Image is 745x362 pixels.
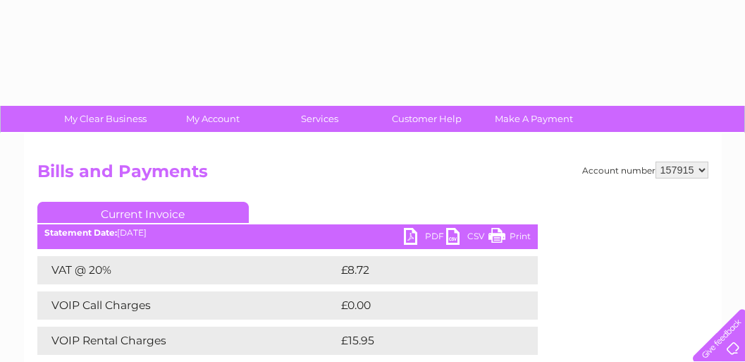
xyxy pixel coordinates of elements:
div: Account number [582,162,708,179]
td: £8.72 [338,256,505,284]
a: Make A Payment [476,106,592,132]
a: Current Invoice [37,202,249,223]
div: [DATE] [37,228,538,238]
td: VOIP Call Charges [37,291,338,320]
td: VAT @ 20% [37,256,338,284]
a: My Clear Business [47,106,164,132]
a: Services [261,106,378,132]
a: My Account [154,106,271,132]
a: Customer Help [369,106,485,132]
h2: Bills and Payments [37,162,708,188]
a: Print [488,228,531,248]
td: £0.00 [338,291,505,320]
a: CSV [446,228,488,248]
td: £15.95 [338,327,508,355]
a: PDF [404,228,446,248]
td: VOIP Rental Charges [37,327,338,355]
b: Statement Date: [44,227,117,238]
